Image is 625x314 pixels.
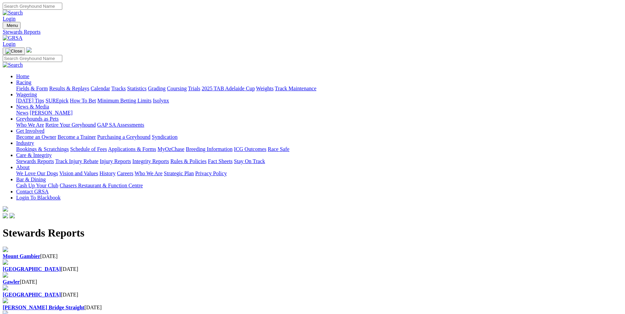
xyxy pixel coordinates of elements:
[16,73,29,79] a: Home
[16,195,61,200] a: Login To Blackbook
[3,305,622,311] div: [DATE]
[3,48,25,55] button: Toggle navigation
[3,292,61,297] a: [GEOGRAPHIC_DATA]
[58,134,96,140] a: Become a Trainer
[100,158,131,164] a: Injury Reports
[164,170,194,176] a: Strategic Plan
[3,247,8,252] img: file-red.svg
[3,285,8,290] img: file-red.svg
[16,164,30,170] a: About
[45,122,96,128] a: Retire Your Greyhound
[167,86,187,91] a: Coursing
[3,41,15,47] a: Login
[234,146,266,152] a: ICG Outcomes
[16,104,49,109] a: News & Media
[3,253,40,259] a: Mount Gambier
[108,146,156,152] a: Applications & Forms
[135,170,163,176] a: Who We Are
[3,266,622,272] div: [DATE]
[97,122,144,128] a: GAP SA Assessments
[16,134,622,140] div: Get Involved
[70,98,96,103] a: How To Bet
[3,272,8,278] img: file-red.svg
[16,86,48,91] a: Fields & Form
[3,266,61,272] a: [GEOGRAPHIC_DATA]
[3,3,62,10] input: Search
[16,110,28,116] a: News
[3,10,23,16] img: Search
[153,98,169,103] a: Isolynx
[16,158,54,164] a: Stewards Reports
[97,134,150,140] a: Purchasing a Greyhound
[16,183,622,189] div: Bar & Dining
[16,92,37,97] a: Wagering
[49,86,89,91] a: Results & Replays
[16,128,44,134] a: Get Involved
[60,183,143,188] a: Chasers Restaurant & Function Centre
[188,86,200,91] a: Trials
[170,158,207,164] a: Rules & Policies
[3,259,8,265] img: file-red.svg
[275,86,316,91] a: Track Maintenance
[127,86,147,91] a: Statistics
[234,158,265,164] a: Stay On Track
[3,298,8,303] img: file-red.svg
[132,158,169,164] a: Integrity Reports
[16,122,622,128] div: Greyhounds as Pets
[9,213,15,218] img: twitter.svg
[16,152,52,158] a: Care & Integrity
[97,98,151,103] a: Minimum Betting Limits
[45,98,68,103] a: SUREpick
[16,116,59,122] a: Greyhounds as Pets
[3,55,62,62] input: Search
[55,158,98,164] a: Track Injury Rebate
[256,86,274,91] a: Weights
[16,183,58,188] a: Cash Up Your Club
[99,170,115,176] a: History
[3,279,20,285] a: Gawler
[3,213,8,218] img: facebook.svg
[16,80,31,85] a: Racing
[16,170,58,176] a: We Love Our Dogs
[59,170,98,176] a: Vision and Values
[70,146,107,152] a: Schedule of Fees
[195,170,227,176] a: Privacy Policy
[3,35,23,41] img: GRSA
[16,146,622,152] div: Industry
[16,189,48,194] a: Contact GRSA
[7,23,18,28] span: Menu
[152,134,177,140] a: Syndication
[3,305,84,310] a: [PERSON_NAME] Bridge Straight
[208,158,233,164] a: Fact Sheets
[16,146,69,152] a: Bookings & Scratchings
[16,140,34,146] a: Industry
[111,86,126,91] a: Tracks
[3,22,21,29] button: Toggle navigation
[148,86,166,91] a: Grading
[3,292,622,298] div: [DATE]
[3,29,622,35] a: Stewards Reports
[16,134,56,140] a: Become an Owner
[186,146,233,152] a: Breeding Information
[26,47,32,53] img: logo-grsa-white.png
[16,177,46,182] a: Bar & Dining
[3,227,622,239] h1: Stewards Reports
[16,158,622,164] div: Care & Integrity
[16,86,622,92] div: Racing
[158,146,184,152] a: MyOzChase
[268,146,289,152] a: Race Safe
[117,170,133,176] a: Careers
[16,98,622,104] div: Wagering
[3,253,622,259] div: [DATE]
[202,86,255,91] a: 2025 TAB Adelaide Cup
[16,98,44,103] a: [DATE] Tips
[3,16,15,22] a: Login
[16,110,622,116] div: News & Media
[16,170,622,177] div: About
